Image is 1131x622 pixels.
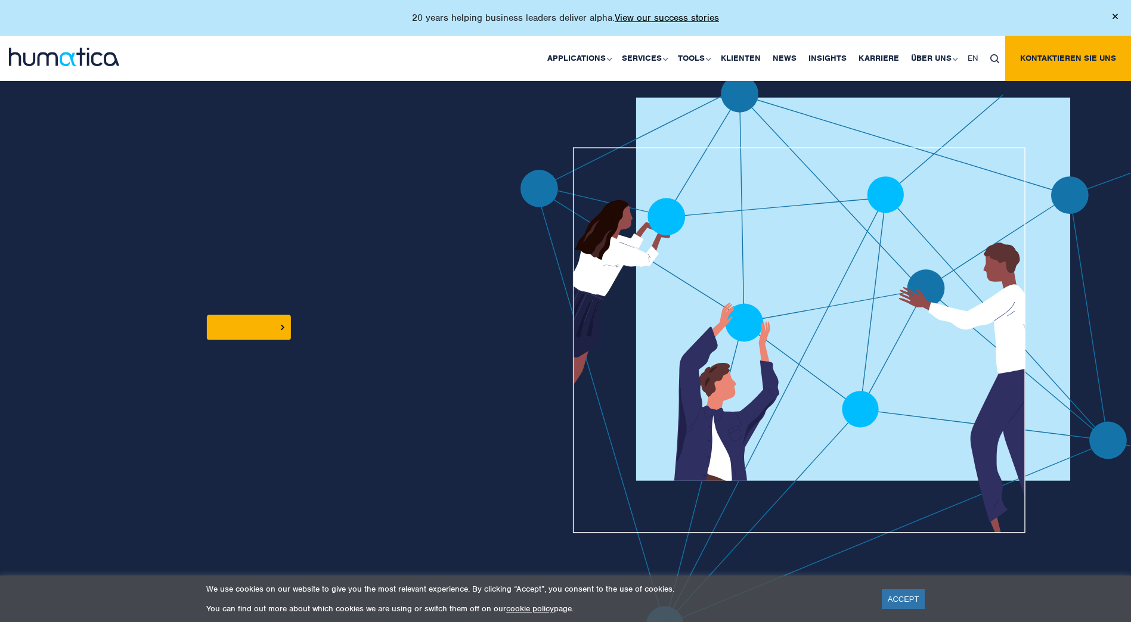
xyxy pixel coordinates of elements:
img: logo [9,48,119,66]
a: Klienten [715,36,767,81]
a: Karriere [853,36,905,81]
a: Tools [672,36,715,81]
p: 20 years helping business leaders deliver alpha. [412,12,719,24]
p: You can find out more about which cookies we are using or switch them off on our page. [206,604,867,614]
a: Über uns [905,36,962,81]
a: Kontaktieren Sie uns [1005,36,1131,81]
a: View our success stories [615,12,719,24]
a: ACCEPT [882,589,925,609]
a: Applications [541,36,616,81]
img: search_icon [990,54,999,63]
p: We use cookies on our website to give you the most relevant experience. By clicking “Accept”, you... [206,584,867,594]
span: EN [968,53,978,63]
a: Insights [802,36,853,81]
a: cookie policy [506,604,554,614]
img: arrowicon [281,325,284,330]
a: News [767,36,802,81]
a: EN [962,36,984,81]
a: Services [616,36,672,81]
